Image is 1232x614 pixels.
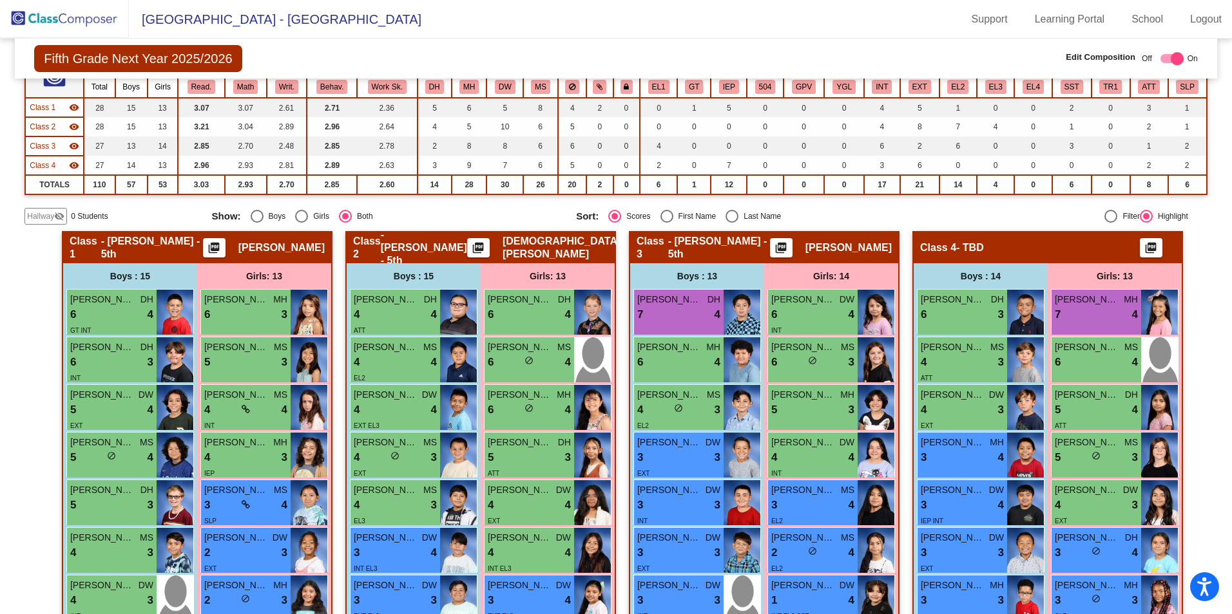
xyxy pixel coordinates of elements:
td: 0 [784,117,825,136]
td: 0 [1014,136,1052,156]
span: 3 [998,306,1004,323]
td: 6 [1168,175,1207,194]
td: 5 [486,98,523,117]
div: First Name [673,210,717,222]
button: DH [425,80,444,94]
td: 0 [640,98,677,117]
span: 6 [70,306,76,323]
td: 14 [148,136,178,156]
td: 27 [84,156,115,175]
button: DW [495,80,515,94]
div: Girls: 14 [764,263,898,289]
span: DW [840,293,854,306]
td: 13 [115,136,148,156]
td: 12 [711,175,747,194]
th: Keep away students [558,76,586,98]
td: 0 [586,117,613,136]
td: 4 [418,117,452,136]
th: English Language Learner 4 [1014,76,1052,98]
div: Boys : 15 [347,263,481,289]
td: 0 [824,175,864,194]
td: 27 [84,136,115,156]
td: 8 [900,117,939,136]
td: 2.60 [357,175,417,194]
td: 2.64 [357,117,417,136]
span: Class 2 [30,121,55,133]
td: 0 [1092,117,1130,136]
button: Writ. [275,80,298,94]
div: Girls: 13 [1048,263,1182,289]
td: 4 [977,175,1014,194]
th: Drew Wheeler [486,76,523,98]
span: Class 3 [30,140,55,152]
button: MH [459,80,479,94]
span: Sort: [576,210,599,222]
span: Class 4 [30,160,55,171]
td: 4 [864,98,900,117]
td: 0 [784,98,825,117]
td: 5 [418,98,452,117]
th: Gifted and Talented [677,76,711,98]
td: 5 [452,117,487,136]
td: 2 [586,98,613,117]
td: 5 [900,98,939,117]
td: 2.85 [307,175,357,194]
td: 4 [977,117,1014,136]
th: Marita Humphries-Criss [452,76,487,98]
td: 53 [148,175,178,194]
td: 3 [864,156,900,175]
th: Tier 1 [1092,76,1130,98]
td: 6 [523,136,558,156]
div: Girls [308,210,329,222]
td: 1 [1168,117,1207,136]
span: 0 Students [71,210,108,222]
th: English Language Learner 3 [977,76,1014,98]
div: Last Name [738,210,781,222]
mat-icon: visibility [69,141,79,151]
td: Christian Myers - Myers - 5th [25,117,84,136]
td: 4 [640,136,677,156]
span: - TBD [956,241,984,254]
th: Introvert [864,76,900,98]
span: Show: [212,210,241,222]
td: 0 [747,117,784,136]
span: 4 [1132,306,1138,323]
span: [PERSON_NAME] [805,241,892,254]
button: Print Students Details [770,238,793,257]
td: 15 [115,117,148,136]
td: 3.21 [178,117,224,136]
mat-icon: picture_as_pdf [206,241,222,259]
td: 5 [558,117,586,136]
span: MH [273,293,287,306]
td: 3.03 [178,175,224,194]
td: 57 [115,175,148,194]
span: DH [424,293,437,306]
button: YGL [833,80,856,94]
span: 4 [148,306,153,323]
div: Boys : 13 [630,263,764,289]
td: 2 [586,175,613,194]
mat-radio-group: Select an option [212,210,567,223]
td: 2.48 [267,136,307,156]
th: Keep with teacher [613,76,640,98]
td: 0 [747,98,784,117]
button: Work Sk. [368,80,407,94]
td: 0 [1092,98,1130,117]
td: 0 [677,156,711,175]
span: 7 [1055,306,1061,323]
td: 0 [784,136,825,156]
a: Logout [1180,9,1232,30]
td: 0 [784,175,825,194]
td: 8 [1130,175,1168,194]
td: 0 [939,156,977,175]
td: 7 [711,156,747,175]
td: 6 [523,156,558,175]
td: 6 [523,117,558,136]
td: 2.81 [267,156,307,175]
span: [PERSON_NAME] [PERSON_NAME] [921,293,985,306]
td: 2.70 [267,175,307,194]
span: - [PERSON_NAME] - 5th [101,235,203,261]
a: School [1121,9,1173,30]
mat-icon: picture_as_pdf [773,241,789,259]
th: English Language Learner 2 [939,76,977,98]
